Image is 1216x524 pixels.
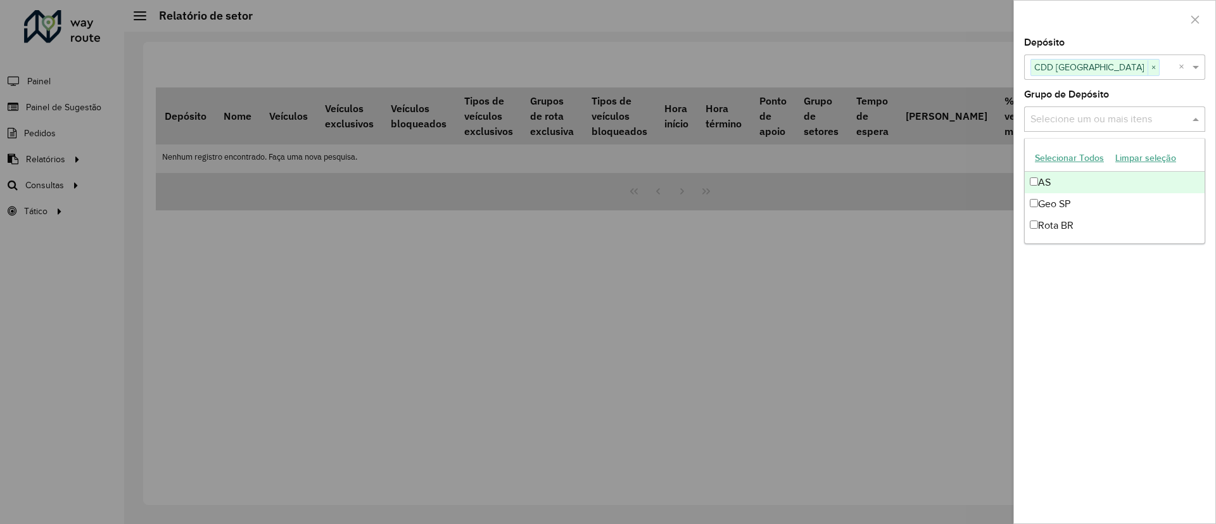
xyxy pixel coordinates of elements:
span: × [1148,60,1159,75]
button: Limpar seleção [1110,148,1182,168]
div: AS [1025,172,1205,193]
span: Clear all [1179,60,1189,75]
div: Geo SP [1025,193,1205,215]
button: Selecionar Todos [1029,148,1110,168]
div: Rota BR [1025,215,1205,236]
label: Depósito [1024,35,1065,50]
ng-dropdown-panel: Options list [1024,138,1205,244]
label: Grupo de Depósito [1024,87,1109,102]
span: CDD [GEOGRAPHIC_DATA] [1031,60,1148,75]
